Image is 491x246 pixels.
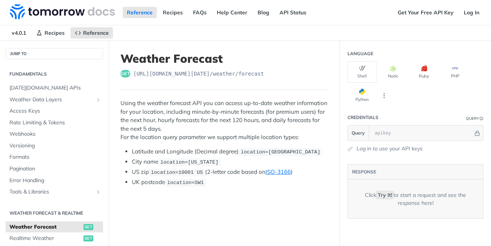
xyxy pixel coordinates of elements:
[9,235,82,242] span: Realtime Weather
[132,147,328,156] li: Latitude and Longitude (Decimal degree)
[9,96,93,104] span: Weather Data Layers
[6,82,103,94] a: [DATE][DOMAIN_NAME] APIs
[253,7,273,18] a: Blog
[149,169,205,176] code: location=10001 US
[357,145,423,153] a: Log in to use your API keys
[132,158,328,166] li: City name
[480,117,483,121] i: Information
[159,7,187,18] a: Recipes
[120,52,328,65] h1: Weather Forecast
[9,177,101,184] span: Error Handling
[6,221,103,233] a: Weather Forecastget
[9,223,82,231] span: Weather Forecast
[6,152,103,163] a: Formats
[10,4,115,19] img: Tomorrow.io Weather API Docs
[132,168,328,176] li: US zip (2-letter code based on )
[6,128,103,140] a: Webhooks
[32,27,69,39] a: Recipes
[123,7,157,18] a: Reference
[9,188,93,196] span: Tools & Libraries
[348,125,369,141] button: Query
[95,97,101,103] button: Show subpages for Weather Data Layers
[6,233,103,244] a: Realtime Weatherget
[6,117,103,128] a: Rate Limiting & Tokens
[460,7,483,18] a: Log In
[6,71,103,77] h2: Fundamentals
[347,50,373,57] div: Language
[158,158,221,166] code: location=[US_STATE]
[352,130,365,136] span: Query
[239,148,322,156] code: location=[GEOGRAPHIC_DATA]
[95,189,101,195] button: Show subpages for Tools & Libraries
[9,107,101,115] span: Access Keys
[9,130,101,138] span: Webhooks
[9,153,101,161] span: Formats
[466,116,479,121] div: Query
[381,92,388,99] svg: More ellipsis
[120,70,130,77] span: get
[347,114,378,121] div: Credentials
[71,27,113,39] a: Reference
[6,175,103,186] a: Error Handling
[120,99,328,142] p: Using the weather forecast API you can access up-to-date weather information for your location, i...
[473,129,481,137] button: Hide
[213,7,252,18] a: Help Center
[6,210,103,217] h2: Weather Forecast & realtime
[6,94,103,105] a: Weather Data LayersShow subpages for Weather Data Layers
[132,178,328,187] li: UK postcode
[165,179,206,186] code: location=SW1
[83,224,93,230] span: get
[6,140,103,152] a: Versioning
[189,7,211,18] a: FAQs
[347,85,377,106] button: Python
[352,168,377,176] button: RESPONSE
[371,125,473,141] input: apikey
[266,168,291,175] a: ISO-3166
[394,7,458,18] a: Get Your Free API Key
[6,48,103,59] button: JUMP TO
[466,116,483,121] div: QueryInformation
[8,27,30,39] span: v4.0.1
[6,186,103,198] a: Tools & LibrariesShow subpages for Tools & Libraries
[6,163,103,175] a: Pagination
[347,61,377,83] button: Shell
[9,119,101,127] span: Rate Limiting & Tokens
[83,29,109,36] span: Reference
[9,142,101,150] span: Versioning
[440,61,469,83] button: PHP
[6,105,103,117] a: Access Keys
[275,7,310,18] a: API Status
[133,70,264,77] span: https://api.tomorrow.io/v4/weather/forecast
[378,61,408,83] button: Node
[409,61,439,83] button: Ruby
[376,191,394,199] code: Try It!
[378,90,390,101] button: More Languages
[359,191,472,207] div: Click to start a request and see the response here!
[45,29,65,36] span: Recipes
[83,235,93,241] span: get
[9,165,101,173] span: Pagination
[9,84,101,92] span: [DATE][DOMAIN_NAME] APIs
